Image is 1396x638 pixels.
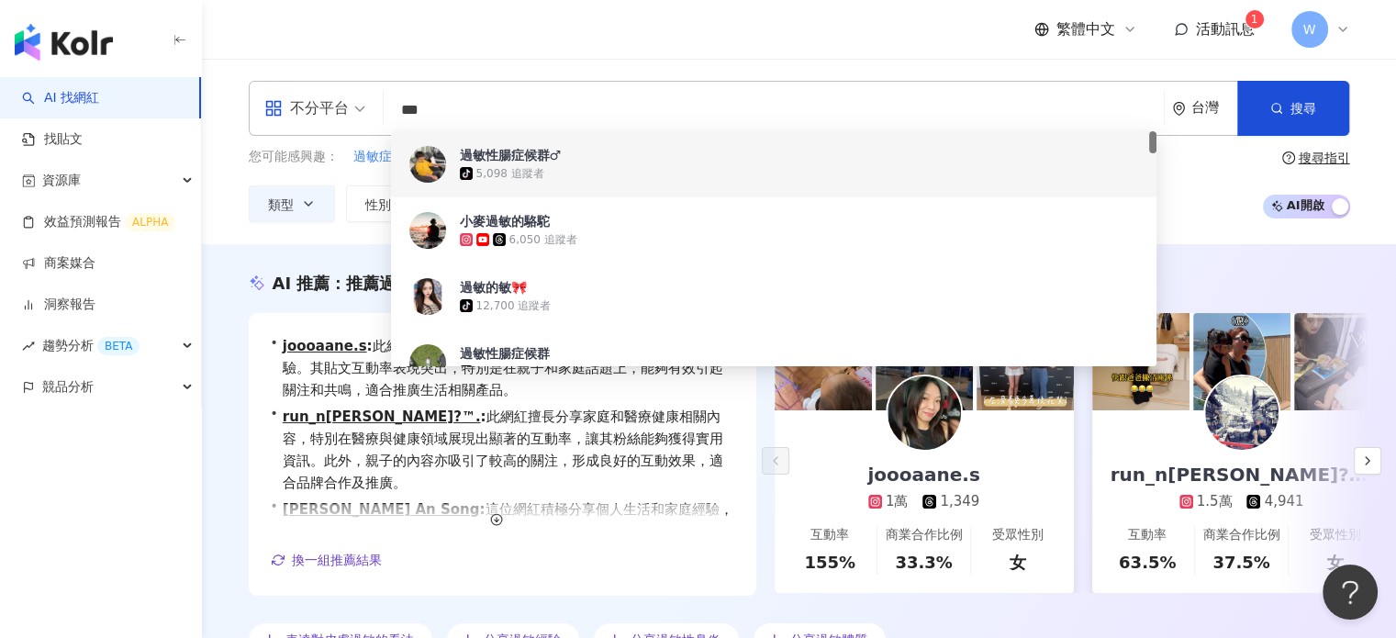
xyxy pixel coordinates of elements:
span: 推薦過敏藥的網紅 [346,274,478,293]
div: 女 [1327,551,1344,574]
a: 洞察報告 [22,296,95,314]
img: KOL Avatar [1205,376,1279,450]
div: 台灣 [1191,100,1237,116]
div: 1萬 [886,492,909,511]
div: 過敏的敏🎀 [460,278,527,297]
div: • [271,498,734,565]
a: joooaane.s [283,338,367,354]
span: 搜尋 [1290,101,1316,116]
div: 過敏性腸症候群♂ [460,146,562,164]
span: 換一組推薦結果 [292,553,382,567]
img: KOL Avatar [409,344,446,381]
img: post-image [1294,313,1391,410]
span: 資源庫 [42,160,81,201]
div: 女 [1010,551,1026,574]
iframe: Help Scout Beacon - Open [1323,565,1378,620]
a: 效益預測報告ALPHA [22,213,175,231]
img: KOL Avatar [409,146,446,183]
button: 搜尋 [1237,81,1349,136]
div: 12,700 追蹤者 [476,298,552,314]
div: 6,050 追蹤者 [509,232,577,248]
div: 4,941 [1264,492,1303,511]
div: AI 推薦 ： [273,272,479,295]
div: joooaane.s [849,462,998,487]
span: question-circle [1282,151,1295,164]
img: KOL Avatar [888,376,961,450]
div: 商業合作比例 [1202,526,1279,544]
div: 過敏性腸症候群 [460,344,550,363]
div: 33.3% [895,551,952,574]
span: : [479,501,485,518]
button: 過敏症 [352,147,393,167]
a: joooaane.s1萬1,349互動率155%商業合作比例33.3%受眾性別女 [775,410,1074,593]
div: 不分平台 [264,94,349,123]
img: post-image [1193,313,1290,410]
span: 趨勢分析 [42,325,140,366]
span: 過敏症 [353,148,392,166]
span: appstore [264,99,283,118]
span: 競品分析 [42,366,94,408]
span: 1 [1251,13,1258,26]
div: 小麥過敏的駱駝 [460,212,550,230]
a: [PERSON_NAME] An Song [283,501,480,518]
div: run_n[PERSON_NAME]?™. [1092,462,1391,487]
a: 找貼文 [22,130,83,149]
div: 互動率 [1128,526,1167,544]
button: 類型 [249,185,335,222]
div: 商業合作比例 [885,526,962,544]
img: KOL Avatar [409,212,446,249]
div: BETA [97,337,140,355]
span: 此網紅擁有優秀的親子和家庭內容創作，並分享真實使用體驗。其貼文互動率表現突出，特別是在親子和家庭話題上，能夠有效引起關注和共鳴，適合推廣生活相關產品。 [283,335,734,401]
div: • [271,335,734,401]
span: 這位網紅積極分享個人生活和家庭經驗，特別是在母嬰及家庭主題上表現優異，展現親和力與真實感。其在日常話題和節慶內容上也引起良好互動，適合品牌合作。 [283,498,734,565]
div: 63.5% [1119,551,1176,574]
div: 互動率 [810,526,849,544]
button: 換一組推薦結果 [271,546,383,574]
img: KOL Avatar [409,278,446,315]
div: 受眾性別 [992,526,1044,544]
span: : [481,409,486,425]
div: 受眾性別 [1310,526,1361,544]
div: • [271,406,734,494]
img: logo [15,24,113,61]
div: 1.5萬 [1197,492,1233,511]
span: : [367,338,373,354]
span: rise [22,340,35,353]
span: 類型 [268,197,294,212]
div: 155% [804,551,855,574]
a: 商案媒合 [22,254,95,273]
span: 繁體中文 [1056,19,1115,39]
span: 活動訊息 [1196,20,1255,38]
span: 性別 [365,197,391,212]
span: W [1303,19,1316,39]
span: 此網紅擅長分享家庭和醫療健康相關內容，特別在醫療與健康領域展現出顯著的互動率，讓其粉絲能夠獲得實用資訊。此外，親子的內容亦吸引了較高的關注，形成良好的互動效果，適合品牌合作及推廣。 [283,406,734,494]
div: 5,098 追蹤者 [476,166,544,182]
a: searchAI 找網紅 [22,89,99,107]
a: run_n[PERSON_NAME]?™. [283,409,481,425]
div: 搜尋指引 [1299,151,1350,165]
div: 5,567 追蹤者 [476,364,544,380]
sup: 1 [1245,10,1264,28]
span: 您可能感興趣： [249,148,339,166]
div: 37.5% [1212,551,1269,574]
a: run_n[PERSON_NAME]?™.1.5萬4,941互動率63.5%商業合作比例37.5%受眾性別女 [1092,410,1391,593]
button: 性別 [346,185,432,222]
span: environment [1172,102,1186,116]
div: 1,349 [940,492,979,511]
